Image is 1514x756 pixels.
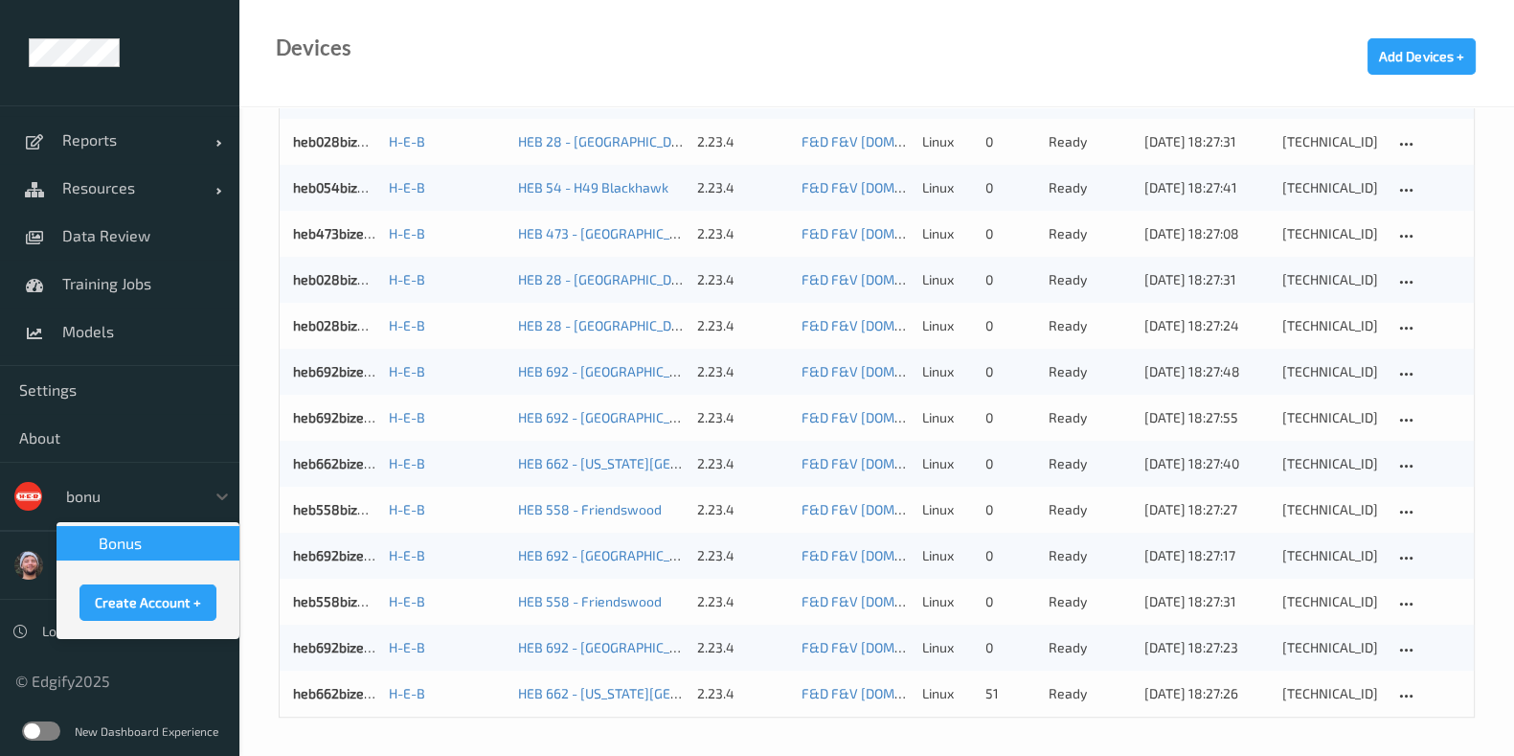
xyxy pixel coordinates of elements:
[1281,454,1381,473] div: [TECHNICAL_ID]
[802,639,1227,655] a: F&D F&V [DOMAIN_NAME] (Daily) [DATE] 16:30 [DATE] 16:30 Auto Save
[1367,38,1476,75] button: Add Devices +
[293,133,396,149] a: heb028bizedg24
[389,547,425,563] a: H-E-B
[697,638,788,657] div: 2.23.4
[1144,638,1268,657] div: [DATE] 18:27:23
[518,409,724,425] a: HEB 692 - [GEOGRAPHIC_DATA] 06
[922,270,972,289] p: linux
[697,546,788,565] div: 2.23.4
[697,362,788,381] div: 2.23.4
[1049,270,1131,289] p: ready
[922,178,972,197] p: linux
[1144,546,1268,565] div: [DATE] 18:27:17
[985,546,1035,565] div: 0
[518,179,668,195] a: HEB 54 - H49 Blackhawk
[1049,500,1131,519] p: ready
[389,455,425,471] a: H-E-B
[1144,592,1268,611] div: [DATE] 18:27:31
[1144,454,1268,473] div: [DATE] 18:27:40
[1049,684,1131,703] p: ready
[518,133,699,149] a: HEB 28 - [GEOGRAPHIC_DATA]
[697,684,788,703] div: 2.23.4
[985,178,1035,197] div: 0
[1049,362,1131,381] p: ready
[697,270,788,289] div: 2.23.4
[276,38,351,57] div: Devices
[985,224,1035,243] div: 0
[697,454,788,473] div: 2.23.4
[697,316,788,335] div: 2.23.4
[985,638,1035,657] div: 0
[518,685,775,701] a: HEB 662 - [US_STATE][GEOGRAPHIC_DATA]
[1049,408,1131,427] p: ready
[697,500,788,519] div: 2.23.4
[293,317,395,333] a: heb028bizedg27
[802,409,1227,425] a: F&D F&V [DOMAIN_NAME] (Daily) [DATE] 16:30 [DATE] 16:30 Auto Save
[1144,178,1268,197] div: [DATE] 18:27:41
[802,271,1227,287] a: F&D F&V [DOMAIN_NAME] (Daily) [DATE] 16:30 [DATE] 16:30 Auto Save
[518,455,775,471] a: HEB 662 - [US_STATE][GEOGRAPHIC_DATA]
[802,685,1227,701] a: F&D F&V [DOMAIN_NAME] (Daily) [DATE] 16:30 [DATE] 16:30 Auto Save
[922,500,972,519] p: linux
[697,132,788,151] div: 2.23.4
[518,501,662,517] a: HEB 558 - Friendswood
[802,593,1227,609] a: F&D F&V [DOMAIN_NAME] (Daily) [DATE] 16:30 [DATE] 16:30 Auto Save
[293,501,395,517] a: heb558bizedg37
[802,225,1227,241] a: F&D F&V [DOMAIN_NAME] (Daily) [DATE] 16:30 [DATE] 16:30 Auto Save
[697,408,788,427] div: 2.23.4
[985,592,1035,611] div: 0
[802,501,1227,517] a: F&D F&V [DOMAIN_NAME] (Daily) [DATE] 16:30 [DATE] 16:30 Auto Save
[922,224,972,243] p: linux
[802,455,1227,471] a: F&D F&V [DOMAIN_NAME] (Daily) [DATE] 16:30 [DATE] 16:30 Auto Save
[802,317,1227,333] a: F&D F&V [DOMAIN_NAME] (Daily) [DATE] 16:30 [DATE] 16:30 Auto Save
[389,317,425,333] a: H-E-B
[518,317,699,333] a: HEB 28 - [GEOGRAPHIC_DATA]
[293,179,395,195] a: heb054bizedg18
[293,547,393,563] a: heb692bizedg19
[1144,684,1268,703] div: [DATE] 18:27:26
[518,363,724,379] a: HEB 692 - [GEOGRAPHIC_DATA] 06
[389,593,425,609] a: H-E-B
[922,546,972,565] p: linux
[1144,408,1268,427] div: [DATE] 18:27:55
[697,224,788,243] div: 2.23.4
[293,455,392,471] a: heb662bizedg17
[1049,546,1131,565] p: ready
[922,592,972,611] p: linux
[1049,224,1131,243] p: ready
[1281,592,1381,611] div: [TECHNICAL_ID]
[389,225,425,241] a: H-E-B
[1049,178,1131,197] p: ready
[1144,224,1268,243] div: [DATE] 18:27:08
[518,547,724,563] a: HEB 692 - [GEOGRAPHIC_DATA] 06
[389,409,425,425] a: H-E-B
[389,133,425,149] a: H-E-B
[985,362,1035,381] div: 0
[1049,592,1131,611] p: ready
[1144,316,1268,335] div: [DATE] 18:27:24
[518,593,662,609] a: HEB 558 - Friendswood
[985,408,1035,427] div: 0
[922,454,972,473] p: linux
[1144,500,1268,519] div: [DATE] 18:27:27
[1049,132,1131,151] p: ready
[985,132,1035,151] div: 0
[922,362,972,381] p: linux
[1281,408,1381,427] div: [TECHNICAL_ID]
[389,501,425,517] a: H-E-B
[1144,270,1268,289] div: [DATE] 18:27:31
[985,684,1035,703] div: 51
[389,179,425,195] a: H-E-B
[518,271,699,287] a: HEB 28 - [GEOGRAPHIC_DATA]
[922,132,972,151] p: linux
[293,409,392,425] a: heb692bizedg17
[293,639,393,655] a: heb692bizedg16
[922,638,972,657] p: linux
[802,179,1227,195] a: F&D F&V [DOMAIN_NAME] (Daily) [DATE] 16:30 [DATE] 16:30 Auto Save
[518,639,724,655] a: HEB 692 - [GEOGRAPHIC_DATA] 06
[389,639,425,655] a: H-E-B
[802,133,1227,149] a: F&D F&V [DOMAIN_NAME] (Daily) [DATE] 16:30 [DATE] 16:30 Auto Save
[293,593,395,609] a: heb558bizedg27
[697,178,788,197] div: 2.23.4
[1281,224,1381,243] div: [TECHNICAL_ID]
